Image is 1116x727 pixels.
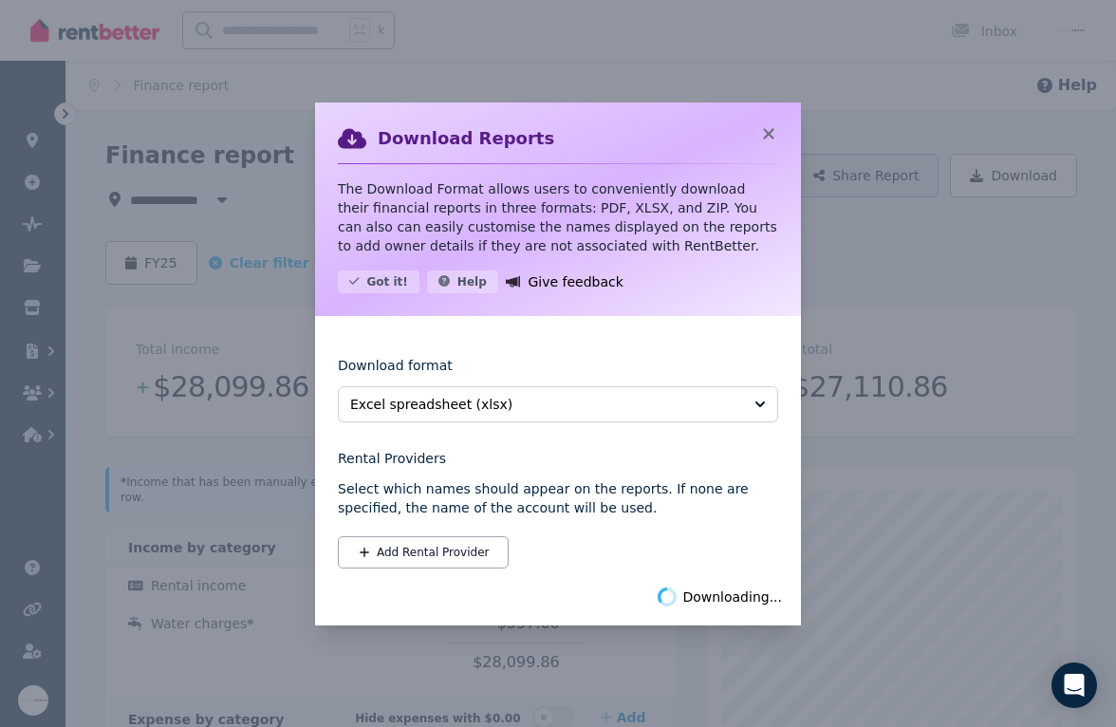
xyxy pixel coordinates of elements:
[1051,662,1097,708] div: Open Intercom Messenger
[427,270,498,293] button: Help
[350,395,739,414] span: Excel spreadsheet (xlsx)
[338,386,778,422] button: Excel spreadsheet (xlsx)
[338,479,778,517] p: Select which names should appear on the reports. If none are specified, the name of the account w...
[338,356,453,386] label: Download format
[338,270,419,293] button: Got it!
[338,536,509,569] button: Add Rental Provider
[338,449,778,468] legend: Rental Providers
[338,179,778,255] p: The Download Format allows users to conveniently download their financial reports in three format...
[506,270,623,293] a: Give feedback
[378,125,554,152] h2: Download Reports
[682,587,782,606] span: Downloading...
